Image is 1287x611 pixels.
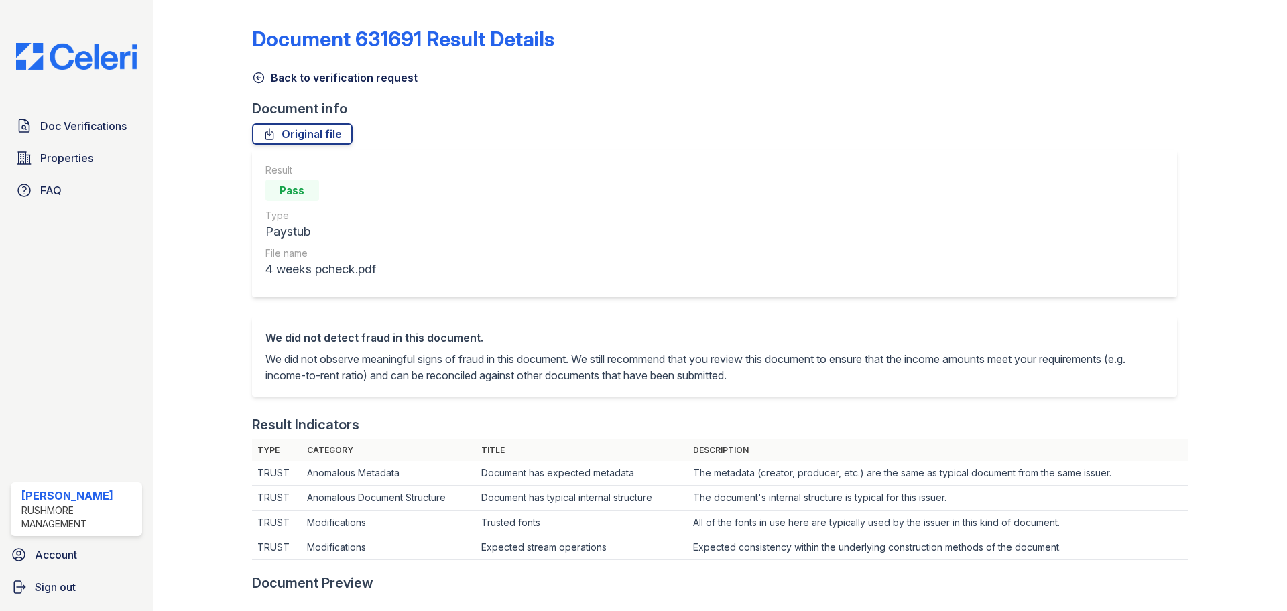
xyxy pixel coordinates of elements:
div: We did not detect fraud in this document. [265,330,1164,346]
td: Expected consistency within the underlying construction methods of the document. [688,535,1188,560]
td: TRUST [252,461,302,486]
th: Category [302,439,476,461]
td: Expected stream operations [476,535,688,560]
span: Account [35,547,77,563]
td: Document has expected metadata [476,461,688,486]
a: Document 631691 Result Details [252,27,554,51]
th: Type [252,439,302,461]
td: Anomalous Document Structure [302,486,476,511]
a: Original file [252,123,353,145]
div: Rushmore Management [21,504,137,531]
div: [PERSON_NAME] [21,488,137,504]
div: Paystub [265,222,376,241]
a: Back to verification request [252,70,418,86]
div: Type [265,209,376,222]
img: CE_Logo_Blue-a8612792a0a2168367f1c8372b55b34899dd931a85d93a1a3d3e32e68fde9ad4.png [5,43,147,70]
div: File name [265,247,376,260]
th: Description [688,439,1188,461]
a: FAQ [11,177,142,204]
th: Title [476,439,688,461]
td: The metadata (creator, producer, etc.) are the same as typical document from the same issuer. [688,461,1188,486]
td: TRUST [252,511,302,535]
div: Document Preview [252,573,373,592]
span: Properties [40,150,93,166]
a: Account [5,541,147,568]
div: Result [265,163,376,177]
div: Pass [265,180,319,201]
p: We did not observe meaningful signs of fraud in this document. We still recommend that you review... [265,351,1164,383]
td: Trusted fonts [476,511,688,535]
a: Doc Verifications [11,113,142,139]
td: TRUST [252,535,302,560]
td: Document has typical internal structure [476,486,688,511]
td: All of the fonts in use here are typically used by the issuer in this kind of document. [688,511,1188,535]
td: Modifications [302,535,476,560]
a: Properties [11,145,142,172]
div: Result Indicators [252,415,359,434]
td: Anomalous Metadata [302,461,476,486]
iframe: chat widget [1231,557,1274,598]
a: Sign out [5,573,147,600]
span: Sign out [35,579,76,595]
span: Doc Verifications [40,118,127,134]
span: FAQ [40,182,62,198]
td: The document's internal structure is typical for this issuer. [688,486,1188,511]
div: 4 weeks pcheck.pdf [265,260,376,279]
td: TRUST [252,486,302,511]
div: Document info [252,99,1188,118]
td: Modifications [302,511,476,535]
